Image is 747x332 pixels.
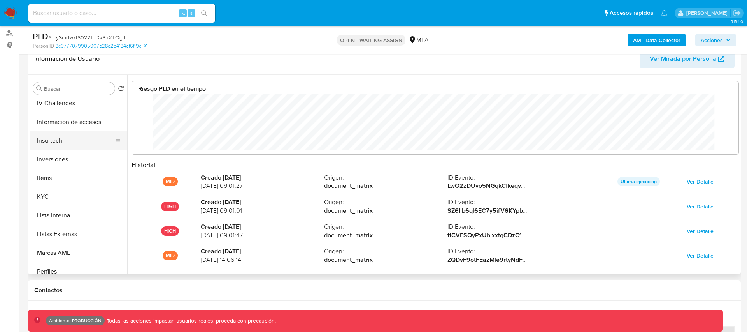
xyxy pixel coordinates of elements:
[30,150,127,169] button: Inversiones
[201,223,324,231] strong: Creado [DATE]
[731,18,743,25] span: 3.154.0
[33,30,48,42] b: PLD
[633,34,680,46] b: AML Data Collector
[138,84,206,93] strong: Riesgo PLD en el tiempo
[681,225,719,237] button: Ver Detalle
[30,94,127,113] button: IV Challenges
[337,35,405,46] p: OPEN - WAITING ASSIGN
[687,226,714,237] span: Ver Detalle
[180,9,186,17] span: ⌥
[409,36,428,44] div: MLA
[30,262,127,281] button: Perfiles
[324,231,447,240] strong: document_matrix
[28,8,215,18] input: Buscar usuario o caso...
[36,85,42,92] button: Buscar
[161,202,179,211] p: HIGH
[681,249,719,262] button: Ver Detalle
[201,256,324,264] span: [DATE] 14:06:14
[324,182,447,190] strong: document_matrix
[628,34,686,46] button: AML Data Collector
[30,206,127,225] button: Lista Interna
[34,286,735,294] h1: Contactos
[33,42,54,49] b: Person ID
[661,10,668,16] a: Notificaciones
[201,173,324,182] strong: Creado [DATE]
[324,223,447,231] span: Origen :
[447,223,571,231] span: ID Evento :
[49,319,102,322] p: Ambiente: PRODUCCIÓN
[196,8,212,19] button: search-icon
[687,201,714,212] span: Ver Detalle
[201,198,324,207] strong: Creado [DATE]
[324,198,447,207] span: Origen :
[48,34,126,41] span: # btySmdwxtS022TqDkSuXTOg4
[105,317,276,325] p: Todas las acciones impactan usuarios reales, proceda con precaución.
[56,42,147,49] a: 3c0777079905907b28d2e4134ef6f19e
[201,247,324,256] strong: Creado [DATE]
[447,247,571,256] span: ID Evento :
[447,198,571,207] span: ID Evento :
[695,34,736,46] button: Acciones
[650,49,716,68] span: Ver Mirada por Persona
[30,244,127,262] button: Marcas AML
[30,113,127,131] button: Información de accesos
[640,49,735,68] button: Ver Mirada por Persona
[733,9,741,17] a: Salir
[324,207,447,215] strong: document_matrix
[610,9,653,17] span: Accesos rápidos
[324,247,447,256] span: Origen :
[687,250,714,261] span: Ver Detalle
[30,169,127,187] button: Items
[163,251,178,260] p: MID
[687,176,714,187] span: Ver Detalle
[686,9,730,17] p: nicolas.tolosa@mercadolibre.com
[701,34,723,46] span: Acciones
[617,177,660,186] p: Ultima ejecución
[30,187,127,206] button: KYC
[30,225,127,244] button: Listas Externas
[30,131,121,150] button: Insurtech
[132,161,155,170] strong: Historial
[324,173,447,182] span: Origen :
[201,182,324,190] span: [DATE] 09:01:27
[118,85,124,94] button: Volver al orden por defecto
[34,55,100,63] h1: Información de Usuario
[447,206,745,215] strong: SZ6Ilb6ql6EC7y5ifV6KYpbwyFmEJjEAdxyfiZqJm/QfNBALdckDMu0U8jrfhYA6JfQf2Oy8vCnIrTXov6TVqQ==
[447,173,571,182] span: ID Evento :
[201,207,324,215] span: [DATE] 09:01:01
[681,200,719,213] button: Ver Detalle
[324,256,447,264] strong: document_matrix
[201,231,324,240] span: [DATE] 09:01:47
[190,9,193,17] span: s
[681,175,719,188] button: Ver Detalle
[163,177,178,186] p: MID
[44,85,112,92] input: Buscar
[161,226,179,236] p: HIGH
